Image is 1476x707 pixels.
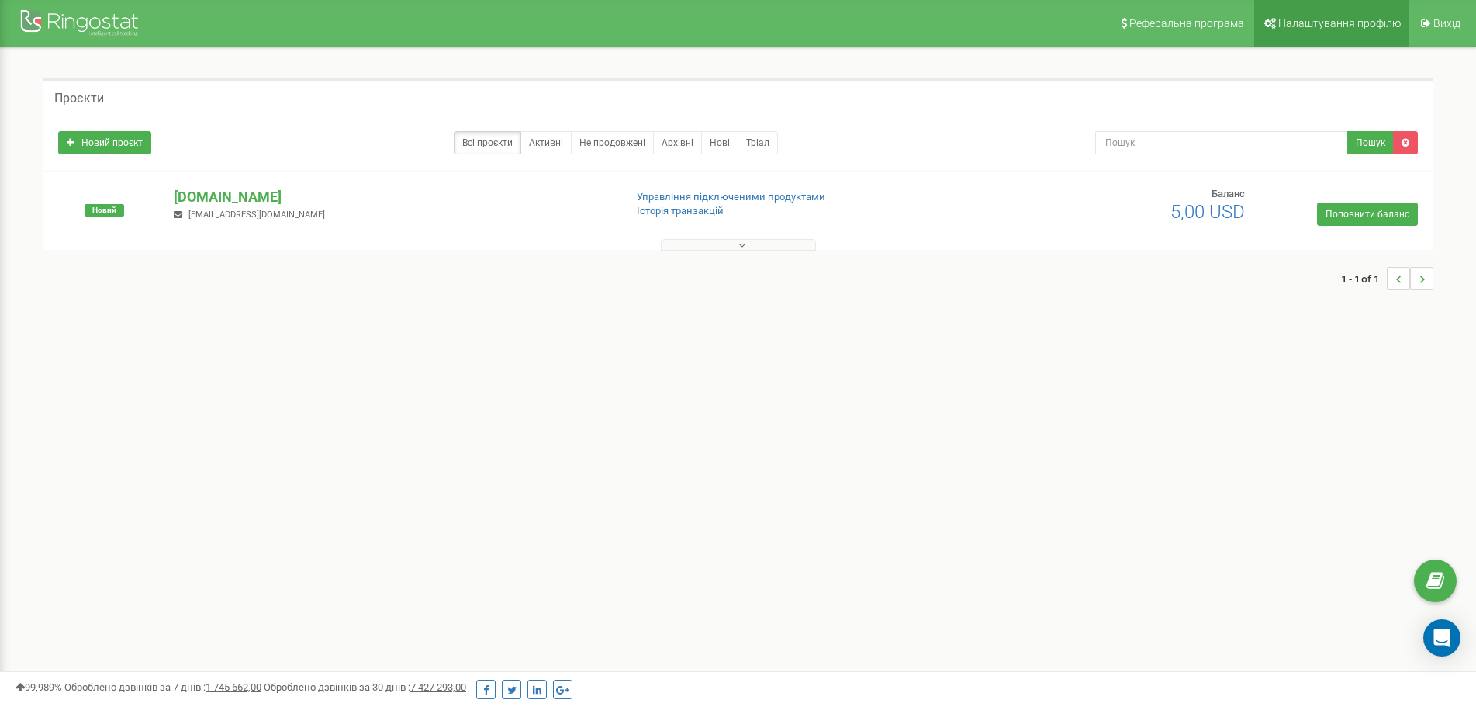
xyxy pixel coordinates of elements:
[1341,251,1433,306] nav: ...
[637,205,724,217] a: Історія транзакцій
[1129,17,1244,29] span: Реферальна програма
[1317,203,1418,226] a: Поповнити баланс
[174,187,611,207] p: [DOMAIN_NAME]
[1212,188,1245,199] span: Баланс
[1278,17,1401,29] span: Налаштування профілю
[738,131,778,154] a: Тріал
[264,681,466,693] span: Оброблено дзвінків за 30 днів :
[1433,17,1460,29] span: Вихід
[1341,267,1387,290] span: 1 - 1 of 1
[206,681,261,693] u: 1 745 662,00
[701,131,738,154] a: Нові
[410,681,466,693] u: 7 427 293,00
[454,131,521,154] a: Всі проєкти
[58,131,151,154] a: Новий проєкт
[1170,201,1245,223] span: 5,00 USD
[54,92,104,106] h5: Проєкти
[653,131,702,154] a: Архівні
[1095,131,1348,154] input: Пошук
[520,131,572,154] a: Активні
[571,131,654,154] a: Не продовжені
[188,210,325,220] span: [EMAIL_ADDRESS][DOMAIN_NAME]
[64,681,261,693] span: Оброблено дзвінків за 7 днів :
[85,204,124,217] span: Новий
[16,681,62,693] span: 99,989%
[1423,619,1460,657] div: Open Intercom Messenger
[1347,131,1394,154] button: Пошук
[637,191,825,203] a: Управління підключеними продуктами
